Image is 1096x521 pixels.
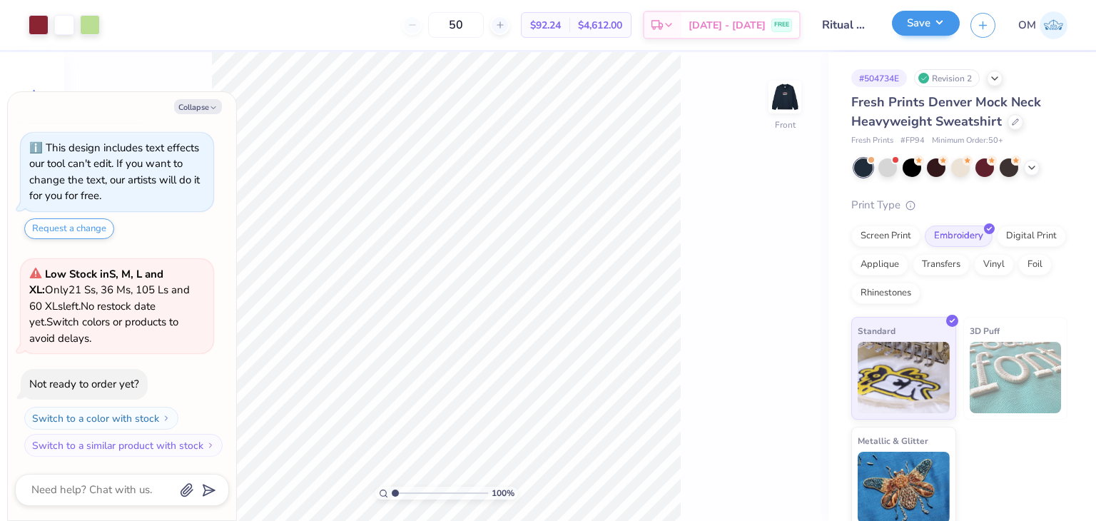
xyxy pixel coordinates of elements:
span: Fresh Prints Denver Mock Neck Heavyweight Sweatshirt [851,93,1041,130]
div: This design includes text effects our tool can't edit. If you want to change the text, our artist... [29,141,200,203]
span: Only 21 Ss, 36 Ms, 105 Ls and 60 XLs left. Switch colors or products to avoid delays. [29,267,190,345]
span: Standard [858,323,895,338]
span: Minimum Order: 50 + [932,135,1003,147]
span: Fresh Prints [851,135,893,147]
div: Vinyl [974,254,1014,275]
button: Switch to a color with stock [24,407,178,430]
img: Standard [858,342,950,413]
input: Untitled Design [811,11,881,39]
div: Print Type [851,197,1067,213]
span: FREE [774,20,789,30]
div: Embroidery [925,226,993,247]
span: # FP94 [900,135,925,147]
img: Om Mehrotra [1040,11,1067,39]
div: Revision 2 [914,69,980,87]
span: 100 % [492,487,514,500]
span: [DATE] - [DATE] [689,18,766,33]
div: Foil [1018,254,1052,275]
a: OM [1018,11,1067,39]
img: 3D Puff [970,342,1062,413]
button: Request a change [24,218,114,239]
div: Screen Print [851,226,920,247]
span: Metallic & Glitter [858,433,928,448]
div: Not ready to order yet? [29,377,139,391]
div: Front [775,118,796,131]
div: # 504734E [851,69,907,87]
span: 3D Puff [970,323,1000,338]
button: Save [892,11,960,36]
input: – – [428,12,484,38]
div: Applique [851,254,908,275]
span: $92.24 [530,18,561,33]
img: Switch to a color with stock [162,414,171,423]
div: Rhinestones [851,283,920,304]
strong: Low Stock in S, M, L and XL : [29,267,163,298]
img: Switch to a similar product with stock [206,441,215,450]
img: Front [771,83,799,111]
div: Digital Print [997,226,1066,247]
span: $4,612.00 [578,18,622,33]
button: Collapse [174,99,222,114]
span: OM [1018,17,1036,34]
div: Transfers [913,254,970,275]
button: Switch to a similar product with stock [24,434,223,457]
span: No restock date yet. [29,299,156,330]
